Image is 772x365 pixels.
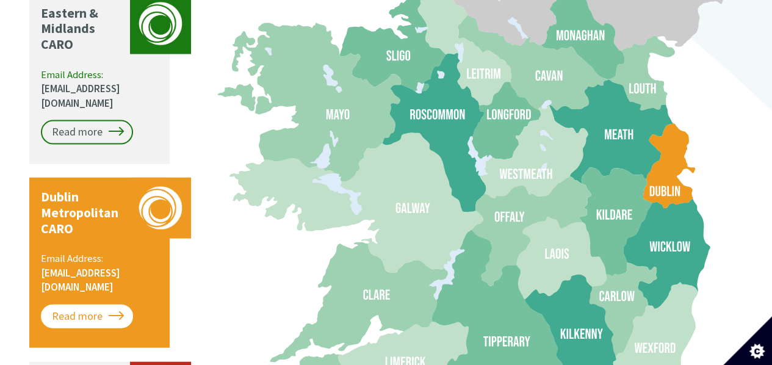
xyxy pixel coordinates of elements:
[41,305,133,329] a: Read more
[41,82,120,110] a: [EMAIL_ADDRESS][DOMAIN_NAME]
[41,120,133,145] a: Read more
[723,316,772,365] button: Set cookie preferences
[41,5,124,53] p: Eastern & Midlands CARO
[41,68,160,111] p: Email Address:
[41,251,160,295] p: Email Address:
[41,266,120,294] a: [EMAIL_ADDRESS][DOMAIN_NAME]
[41,189,124,237] p: Dublin Metropolitan CARO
